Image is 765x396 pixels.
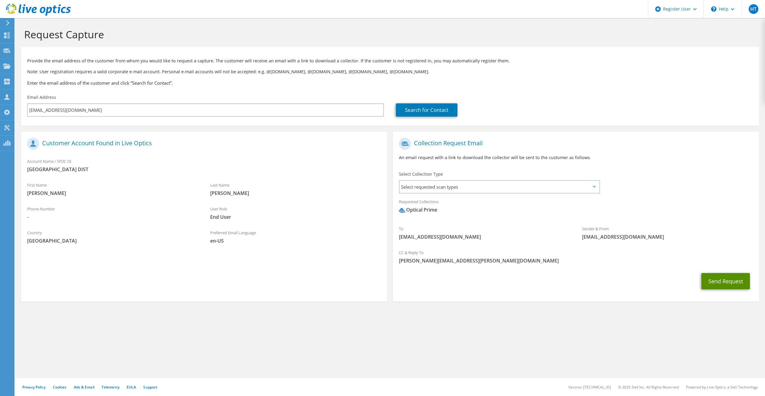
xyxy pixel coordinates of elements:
[399,234,570,240] span: [EMAIL_ADDRESS][DOMAIN_NAME]
[204,226,387,247] div: Preferred Email Language
[102,385,119,390] a: Telemetry
[21,203,204,223] div: Phone Number
[204,179,387,200] div: Last Name
[618,385,679,390] li: © 2025 Dell Inc. All Rights Reserved
[27,58,753,64] p: Provide the email address of the customer from whom you would like to request a capture. The cust...
[27,68,753,75] p: Note: User registration requires a valid corporate e-mail account. Personal e-mail accounts will ...
[27,237,198,244] span: [GEOGRAPHIC_DATA]
[27,80,753,86] h3: Enter the email address of the customer and click “Search for Contact”.
[27,94,56,100] label: Email Address
[143,385,157,390] a: Support
[21,226,204,247] div: Country
[27,214,198,220] span: -
[204,203,387,223] div: User Role
[749,4,758,14] span: HT
[27,166,381,173] span: [GEOGRAPHIC_DATA] DIST
[74,385,94,390] a: Ads & Email
[27,190,198,196] span: [PERSON_NAME]
[127,385,136,390] a: EULA
[399,154,753,161] p: An email request with a link to download the collector will be sent to the customer as follows.
[21,179,204,200] div: First Name
[568,385,611,390] li: Version: [TECHNICAL_ID]
[399,206,437,213] div: Optical Prime
[393,246,759,267] div: CC & Reply To
[21,155,387,176] div: Account Name / SFDC ID
[22,385,46,390] a: Privacy Policy
[701,273,750,289] button: Send Request
[399,171,443,177] label: Select Collection Type
[711,6,716,12] svg: \n
[396,103,457,117] a: Search for Contact
[210,214,381,220] span: End User
[399,257,753,264] span: [PERSON_NAME][EMAIL_ADDRESS][PERSON_NAME][DOMAIN_NAME]
[576,222,759,243] div: Sender & From
[393,222,576,243] div: To
[686,385,758,390] li: Powered by Live Optics, a Dell Technology
[393,195,759,219] div: Requested Collections
[24,28,753,41] h1: Request Capture
[27,138,378,150] h1: Customer Account Found in Live Optics
[210,237,381,244] span: en-US
[400,181,599,193] span: Select requested scan types
[582,234,753,240] span: [EMAIL_ADDRESS][DOMAIN_NAME]
[210,190,381,196] span: [PERSON_NAME]
[53,385,67,390] a: Cookies
[399,138,750,150] h1: Collection Request Email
